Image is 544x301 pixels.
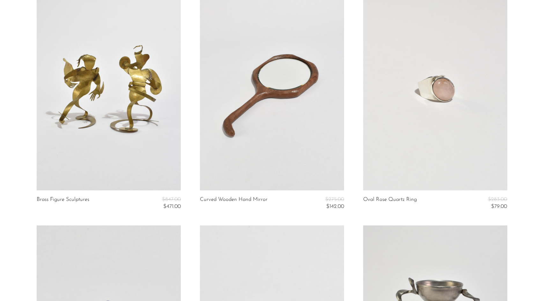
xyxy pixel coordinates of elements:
[491,204,507,209] span: $79.00
[37,197,89,210] a: Brass Figure Sculptures
[325,197,344,202] span: $275.00
[488,197,507,202] span: $283.00
[326,204,344,209] span: $142.00
[200,197,268,210] a: Curved Wooden Hand Mirror
[163,204,181,209] span: $471.00
[363,197,417,210] a: Oval Rose Quartz Ring
[162,197,181,202] span: $847.00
